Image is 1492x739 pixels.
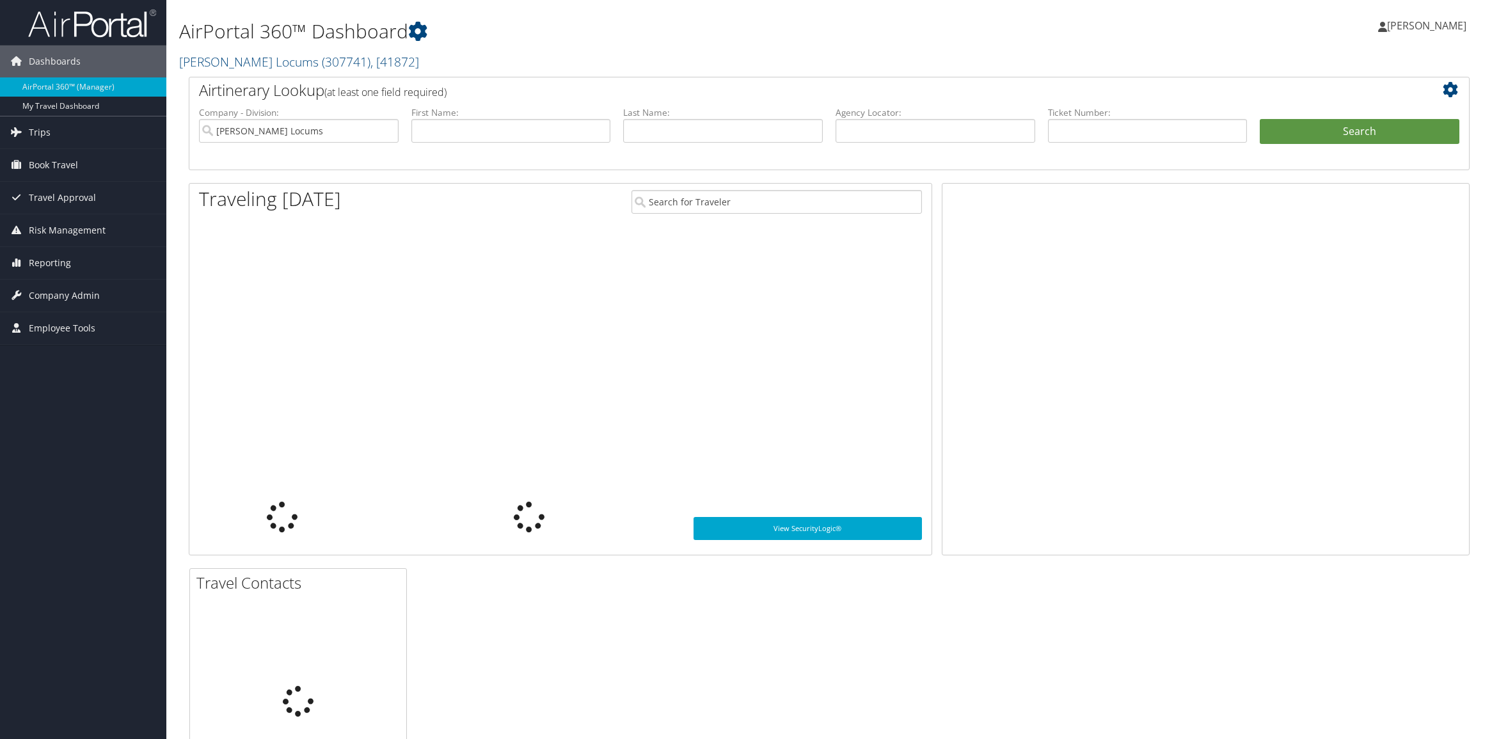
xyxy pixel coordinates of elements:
[370,53,419,70] span: , [ 41872 ]
[179,53,419,70] a: [PERSON_NAME] Locums
[1048,106,1248,119] label: Ticket Number:
[836,106,1035,119] label: Agency Locator:
[29,247,71,279] span: Reporting
[1387,19,1466,33] span: [PERSON_NAME]
[631,190,921,214] input: Search for Traveler
[324,85,447,99] span: (at least one field required)
[1260,119,1459,145] button: Search
[28,8,156,38] img: airportal-logo.png
[179,18,1046,45] h1: AirPortal 360™ Dashboard
[322,53,370,70] span: ( 307741 )
[29,116,51,148] span: Trips
[199,186,341,212] h1: Traveling [DATE]
[623,106,823,119] label: Last Name:
[29,312,95,344] span: Employee Tools
[29,280,100,312] span: Company Admin
[199,79,1353,101] h2: Airtinerary Lookup
[29,45,81,77] span: Dashboards
[29,182,96,214] span: Travel Approval
[199,106,399,119] label: Company - Division:
[29,214,106,246] span: Risk Management
[29,149,78,181] span: Book Travel
[1378,6,1479,45] a: [PERSON_NAME]
[411,106,611,119] label: First Name:
[196,572,406,594] h2: Travel Contacts
[694,517,922,540] a: View SecurityLogic®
